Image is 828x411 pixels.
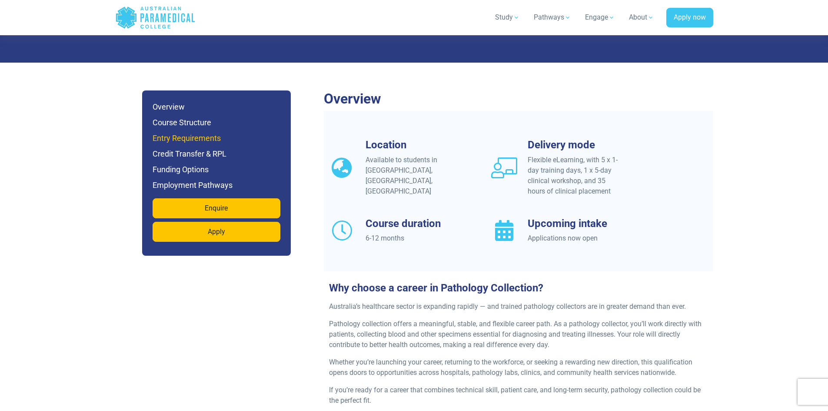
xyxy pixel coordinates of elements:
div: Available to students in [GEOGRAPHIC_DATA], [GEOGRAPHIC_DATA], [GEOGRAPHIC_DATA] [366,155,460,197]
h3: Course duration [366,217,460,230]
div: Applications now open [528,233,622,244]
h6: Course Structure [153,117,280,129]
h6: Employment Pathways [153,179,280,191]
a: Apply [153,222,280,242]
h3: Location [366,139,460,151]
a: About [624,5,659,30]
a: Enquire [153,198,280,218]
p: If you’re ready for a career that combines technical skill, patient care, and long-term security,... [329,385,708,406]
h3: Delivery mode [528,139,622,151]
h6: Funding Options [153,164,280,176]
a: Australian Paramedical College [115,3,196,32]
p: Australia’s healthcare sector is expanding rapidly — and trained pathology collectors are in grea... [329,301,708,312]
p: Whether you’re launching your career, returning to the workforce, or seeking a rewarding new dire... [329,357,708,378]
p: Pathology collection offers a meaningful, stable, and flexible career path. As a pathology collec... [329,319,708,350]
a: Apply now [666,8,713,28]
h2: Overview [324,90,713,107]
a: Engage [580,5,620,30]
h3: Why choose a career in Pathology Collection? [324,282,713,294]
h6: Overview [153,101,280,113]
h6: Entry Requirements [153,132,280,144]
a: Pathways [529,5,576,30]
h3: Upcoming intake [528,217,622,230]
div: 6-12 months [366,233,460,244]
div: Flexible eLearning, with 5 x 1-day training days, 1 x 5-day clinical workshop, and 35 hours of cl... [528,155,622,197]
h6: Credit Transfer & RPL [153,148,280,160]
a: Study [490,5,525,30]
